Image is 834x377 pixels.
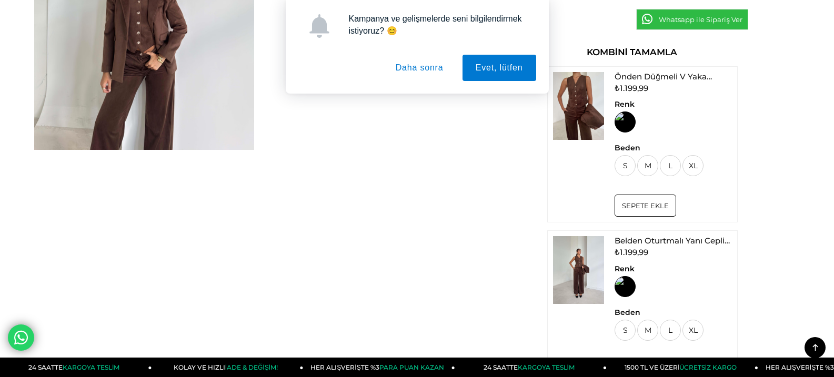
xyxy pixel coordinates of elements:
[152,358,303,377] a: KOLAY VE HIZLIİADE & DEĞİŞİM!
[615,99,635,111] div: Renk
[615,247,732,259] div: ₺1.199,99
[307,14,331,38] img: notification icon
[637,155,658,176] a: M
[304,358,455,377] a: HER ALIŞVERİŞTE %3PARA PUAN KAZAN
[518,363,575,371] span: KARGOYA TESLİM
[682,155,704,176] a: XL
[637,320,658,341] a: M
[615,112,635,132] img: kahve
[225,363,278,371] span: İADE & DEĞİŞİM!
[682,320,704,341] a: XL
[607,358,758,377] a: 1500 TL VE ÜZERİÜCRETSİZ KARGO
[679,363,737,371] span: ÜCRETSİZ KARGO
[615,308,640,320] div: Beden
[615,277,635,297] img: kahve
[383,55,457,81] button: Daha sonra
[553,236,604,304] img: Belden Oturtmalı Yanı Cepli Kadife Neldi Kahve Kadın Pantolon 26K036
[340,13,536,37] div: Kampanya ve gelişmelerde seni bilgilendirmek istiyoruz? 😊
[660,155,681,176] a: L
[553,72,604,140] img: Önden Düğmeli V Yaka Kadife Crop Nelden Kahve Kadın Yelek 26K037
[455,358,607,377] a: 24 SAATTEKARGOYA TESLİM
[615,143,640,155] div: Beden
[615,264,635,276] div: Renk
[379,363,444,371] span: PARA PUAN KAZAN
[615,320,636,341] a: S
[660,320,681,341] a: L
[615,155,636,176] a: S
[615,195,676,217] a: Sepete Ekle
[615,236,732,247] div: Belden Oturtmalı Yanı Cepli Kadife Neldi Kahve Kadın Pantolon 26K036
[63,363,119,371] span: KARGOYA TESLİM
[463,55,536,81] button: Evet, lütfen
